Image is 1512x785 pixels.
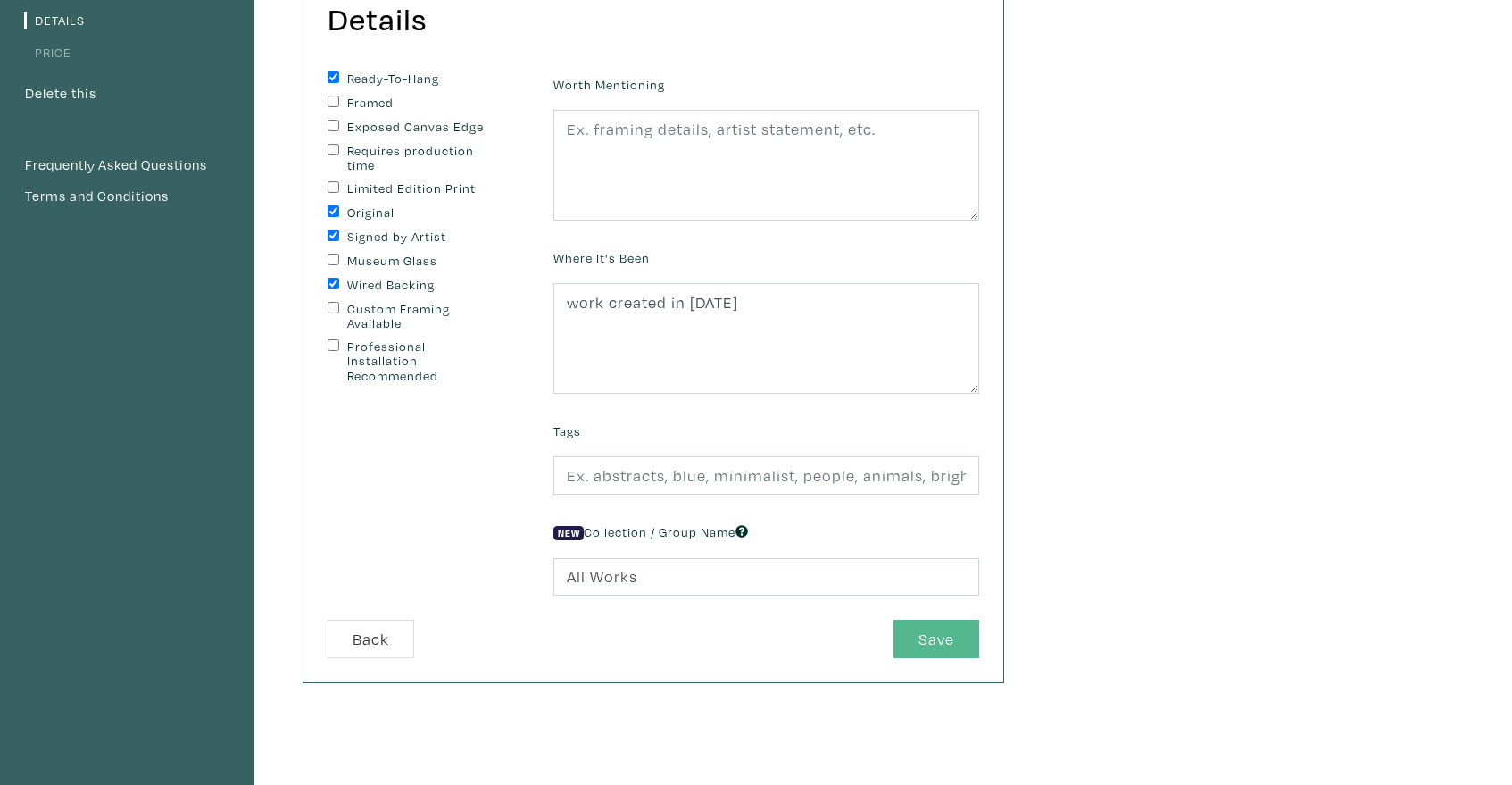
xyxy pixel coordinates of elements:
a: Terms and Conditions [24,185,230,208]
label: Ready-To-Hang [347,71,496,87]
label: Collection / Group Name [553,522,748,542]
label: Exposed Canvas Edge [347,120,496,135]
button: Save [893,620,979,658]
a: Price [24,44,71,61]
label: Custom Framing Available [347,302,496,331]
input: Ex. 202X, Landscape Collection, etc. [553,558,979,597]
label: Professional Installation Recommended [347,339,496,384]
label: Limited Edition Print [347,181,496,196]
span: New [553,526,584,540]
label: Original [347,205,496,221]
input: Ex. abstracts, blue, minimalist, people, animals, bright, etc. [553,456,979,495]
label: Wired Backing [347,278,496,293]
button: Delete this [24,82,97,105]
label: Signed by Artist [347,230,496,245]
label: Framed [347,96,496,111]
label: Where It's Been [553,248,650,268]
label: Museum Glass [347,254,496,269]
label: Tags [553,422,581,441]
a: Frequently Asked Questions [24,154,230,177]
button: Back [328,620,414,658]
label: Requires production time [347,144,496,173]
a: Details [24,12,85,29]
label: Worth Mentioning [553,75,665,95]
